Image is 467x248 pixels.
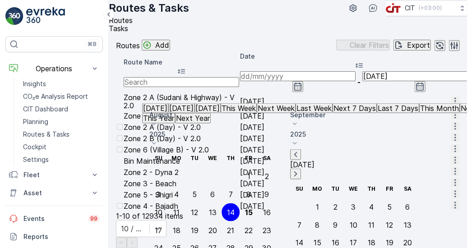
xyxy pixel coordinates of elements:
div: 4 [174,190,179,198]
div: 3 [156,190,161,198]
div: 10 [350,221,357,229]
div: 20 [403,239,412,247]
div: 12 [386,221,393,229]
th: Friday [380,180,398,198]
p: CO₂e Analysis Report [23,92,88,101]
div: 12 [191,208,198,216]
p: This Week [222,104,256,112]
img: logo_light-DOdMpM7g.png [26,7,65,25]
div: 18 [368,239,375,247]
p: Add [155,41,169,49]
button: Operations [5,60,103,78]
a: Reports [5,228,103,246]
p: Route Name [124,58,239,67]
img: cit-logo_pOk6rL0.png [386,3,401,13]
td: Zone 2 A (Sudani & Highway) - V 2.0 [124,93,239,110]
td: Zone 2 B (Day) - V 2.0 [124,133,239,143]
button: Next 7 Days [333,103,377,113]
p: - [357,78,361,86]
p: [DATE] [290,161,416,169]
p: ⌘B [88,41,97,48]
input: Search [124,77,239,87]
td: Zone 5 - Shigri [124,189,239,200]
button: Next Week [257,103,296,113]
input: dd/mm/yyyy [240,71,356,81]
th: Sunday [290,180,308,198]
p: 2025 [290,130,416,139]
p: This Month [420,104,459,112]
p: Planning [23,117,48,126]
div: 3 [351,203,356,211]
th: Saturday [258,149,276,167]
div: 8 [315,221,319,229]
p: Last Week [296,104,332,112]
div: 13 [404,221,412,229]
div: 14 [227,208,235,216]
a: CO₂e Analysis Report [19,90,103,103]
p: Insights [23,79,46,88]
a: CIT Dashboard [19,103,103,115]
th: Saturday [398,180,416,198]
p: Events [23,214,83,223]
p: CIT [405,4,415,13]
p: Routes & Tasks [23,130,69,139]
p: [DATE] [169,104,194,112]
button: Fleet [5,166,103,184]
img: logo [5,7,23,25]
td: Bin Maintenance [124,156,239,166]
p: [DATE] [143,104,167,112]
p: Asset [23,188,85,197]
span: Routes [109,16,133,25]
div: 9 [333,221,338,229]
div: 15 [314,239,321,247]
div: 11 [173,208,180,216]
a: Settings [19,153,103,166]
a: Planning [19,115,103,128]
div: 17 [350,239,357,247]
p: Next Week [258,104,295,112]
p: Cockpit [23,142,46,152]
div: 5 [192,190,197,198]
div: 13 [209,208,217,216]
div: 1 [316,203,319,211]
div: 1 [247,172,250,180]
th: Sunday [149,149,167,167]
span: Tasks [109,24,128,33]
th: Tuesday [185,149,203,167]
p: Last 7 Days [378,104,418,112]
button: This Month [419,103,460,113]
div: 11 [368,221,375,229]
button: Asset [5,184,103,202]
p: ( +03:00 ) [419,5,442,12]
div: 16 [332,239,339,247]
button: Tomorrow [194,103,221,113]
a: Cockpit [19,141,103,153]
div: 7 [297,221,301,229]
td: Zone 2 A (Day) - V 2.0 [124,122,239,132]
div: 15 [245,208,253,216]
button: Add [142,40,170,51]
td: Zone 3 - Beach [124,178,239,188]
p: Settings [23,155,49,164]
th: Wednesday [203,149,222,167]
div: 7 [229,190,233,198]
p: Reports [23,232,99,241]
div: 8 [246,190,251,198]
div: 2 [333,203,338,211]
p: Routes & Tasks [109,1,189,15]
p: Routes [116,41,140,50]
div: 17 [155,226,162,234]
p: This Year [143,114,174,122]
div: 21 [227,226,234,234]
button: This Week [221,103,257,113]
div: 6 [210,190,215,198]
a: Events99 [5,210,103,228]
button: Export [393,40,431,51]
div: 2 [265,172,269,180]
button: Clear Filters [336,40,390,51]
div: 20 [208,226,217,234]
th: Friday [240,149,258,167]
th: Thursday [362,180,380,198]
button: This Year [142,113,175,123]
td: Zone 2 - Dyna 2 [124,167,239,177]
